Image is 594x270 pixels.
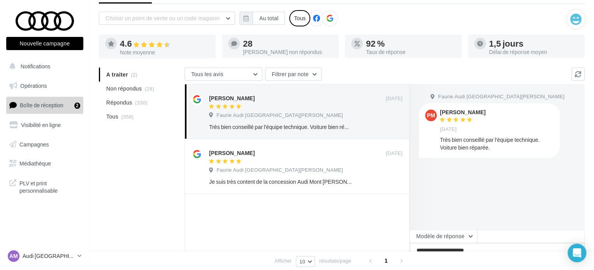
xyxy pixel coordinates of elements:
[438,93,564,100] span: Faurie Audi [GEOGRAPHIC_DATA][PERSON_NAME]
[489,39,578,48] div: 1,5 jours
[209,178,352,186] div: Je suis très content de la concession Audi Mont [PERSON_NAME] Je remercie Marc le commercial qui ...
[9,252,18,260] span: AM
[19,178,80,195] span: PLV et print personnalisable
[135,99,148,106] span: (330)
[209,123,352,131] div: Très bien conseillé par l'équipe technique. Voiture bien réparée.
[289,10,310,26] div: Tous
[253,12,285,25] button: Au total
[409,230,477,243] button: Modèle de réponse
[20,102,63,108] span: Boîte de réception
[440,110,485,115] div: [PERSON_NAME]
[105,15,220,21] span: Choisir un point de vente ou un code magasin
[145,85,154,92] span: (28)
[265,68,322,81] button: Filtrer par note
[6,37,83,50] button: Nouvelle campagne
[209,94,255,102] div: [PERSON_NAME]
[489,49,578,55] div: Délai de réponse moyen
[427,111,435,119] span: PM
[5,175,85,198] a: PLV et print personnalisable
[380,254,392,267] span: 1
[216,112,343,119] span: Faurie Audi [GEOGRAPHIC_DATA][PERSON_NAME]
[99,12,235,25] button: Choisir un point de vente ou un code magasin
[319,257,351,265] span: résultats/page
[5,97,85,113] a: Boîte de réception2
[19,141,49,147] span: Campagnes
[121,113,134,120] span: (358)
[191,71,223,77] span: Tous les avis
[185,68,262,81] button: Tous les avis
[20,82,47,89] span: Opérations
[120,50,209,55] div: Note moyenne
[5,78,85,94] a: Opérations
[5,155,85,172] a: Médiathèque
[74,103,80,109] div: 2
[6,249,83,263] a: AM Audi [GEOGRAPHIC_DATA][PERSON_NAME]
[5,136,85,153] a: Campagnes
[299,258,305,265] span: 10
[21,122,61,128] span: Visibilité en ligne
[440,126,457,133] span: [DATE]
[239,12,285,25] button: Au total
[568,244,586,262] div: Open Intercom Messenger
[106,99,132,106] span: Répondus
[366,49,455,55] div: Taux de réponse
[440,136,554,152] div: Très bien conseillé par l'équipe technique. Voiture bien réparée.
[243,39,332,48] div: 28
[5,58,82,75] button: Notifications
[106,113,118,120] span: Tous
[386,150,402,157] span: [DATE]
[386,95,402,102] span: [DATE]
[366,39,455,48] div: 92 %
[5,117,85,133] a: Visibilité en ligne
[274,257,292,265] span: Afficher
[106,85,142,92] span: Non répondus
[120,39,209,48] div: 4.6
[209,149,255,157] div: [PERSON_NAME]
[243,49,332,55] div: [PERSON_NAME] non répondus
[296,256,315,267] button: 10
[216,167,343,174] span: Faurie Audi [GEOGRAPHIC_DATA][PERSON_NAME]
[19,160,51,167] span: Médiathèque
[21,63,50,70] span: Notifications
[23,252,74,260] p: Audi [GEOGRAPHIC_DATA][PERSON_NAME]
